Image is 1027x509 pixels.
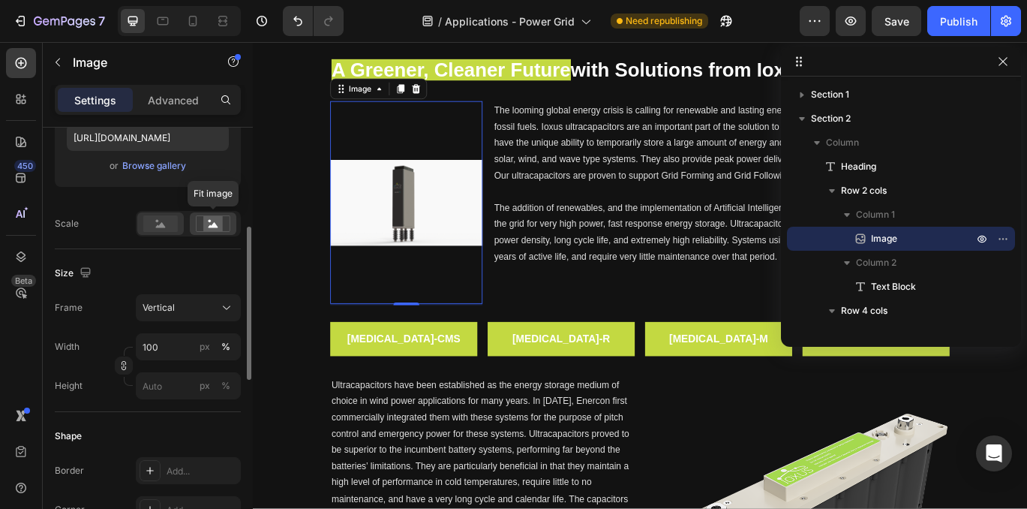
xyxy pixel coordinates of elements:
div: px [200,379,210,393]
input: https://example.com/image.jpg [67,124,229,151]
span: Row 4 cols [841,303,887,318]
strong: [MEDICAL_DATA]-M [484,339,599,351]
label: Height [55,379,83,393]
strong: [MEDICAL_DATA]-R [302,339,415,351]
a: [MEDICAL_DATA]-M [456,326,627,366]
span: Row 2 cols [841,183,887,198]
span: Save [884,15,909,28]
div: % [221,340,230,354]
button: Save [872,6,921,36]
p: 7 [98,12,105,30]
label: Frame [55,301,83,315]
span: Need republishing [626,14,702,28]
a: [MEDICAL_DATA]-CMS [90,326,261,366]
p: Image [73,53,200,71]
button: % [196,377,214,395]
a: [MEDICAL_DATA]-D [639,326,810,366]
div: Browse gallery [122,159,186,173]
span: The addition of renewables, and the implementation of Artificial Intelligence (AI), have created ... [281,187,797,256]
span: The looming global energy crisis is calling for renewable and lasting energy sources, which will ... [281,74,807,161]
div: Rich Text Editor. Editing area: main [279,69,810,261]
div: Open Intercom Messenger [976,435,1012,471]
div: 450 [14,160,36,172]
input: px% [136,333,241,360]
div: Publish [940,14,977,29]
button: Vertical [136,294,241,321]
span: Section 2 [811,111,851,126]
button: Browse gallery [122,158,187,173]
strong: [MEDICAL_DATA]-D [668,339,781,351]
iframe: Design area [253,42,1027,509]
span: Column 2 [856,255,896,270]
span: Text Block [871,279,916,294]
div: Beta [11,275,36,287]
span: Column 1 [856,327,895,342]
div: % [221,379,230,393]
span: / [438,14,442,29]
strong: [MEDICAL_DATA]-CMS [110,339,241,351]
label: Width [55,340,80,354]
div: Scale [55,217,79,230]
div: Border [55,464,84,477]
span: Section 1 [811,87,849,102]
p: Advanced [148,92,199,108]
div: px [200,340,210,354]
span: Applications - Power Grid [445,14,575,29]
p: Settings [74,92,116,108]
span: Vertical [143,301,175,315]
div: Shape [55,429,82,443]
button: 7 [6,6,112,36]
input: px% [136,372,241,399]
div: Size [55,264,95,284]
button: px [217,377,235,395]
span: Heading [841,159,876,174]
span: Image [871,231,897,246]
div: Undo/Redo [283,6,344,36]
span: Column 1 [856,207,895,222]
a: [MEDICAL_DATA]-R [273,326,444,366]
button: px [217,338,235,356]
span: or [110,157,119,175]
button: Publish [927,6,990,36]
div: Add... [167,465,237,478]
span: Column [826,135,859,150]
button: % [196,338,214,356]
